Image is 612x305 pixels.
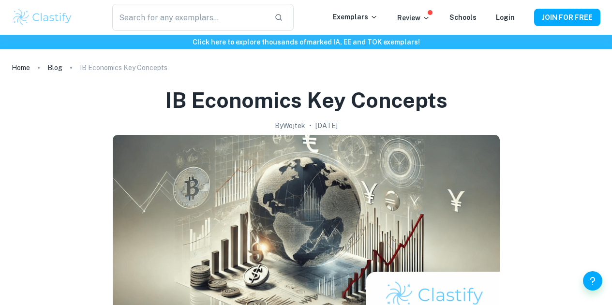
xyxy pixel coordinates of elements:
[165,86,448,115] h1: IB Economics Key Concepts
[275,120,305,131] h2: By Wojtek
[449,14,477,21] a: Schools
[496,14,515,21] a: Login
[112,4,267,31] input: Search for any exemplars...
[80,62,167,73] p: IB Economics Key Concepts
[12,8,73,27] img: Clastify logo
[2,37,610,47] h6: Click here to explore thousands of marked IA, EE and TOK exemplars !
[333,12,378,22] p: Exemplars
[315,120,338,131] h2: [DATE]
[583,271,602,290] button: Help and Feedback
[534,9,600,26] button: JOIN FOR FREE
[12,61,30,74] a: Home
[397,13,430,23] p: Review
[309,120,312,131] p: •
[47,61,62,74] a: Blog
